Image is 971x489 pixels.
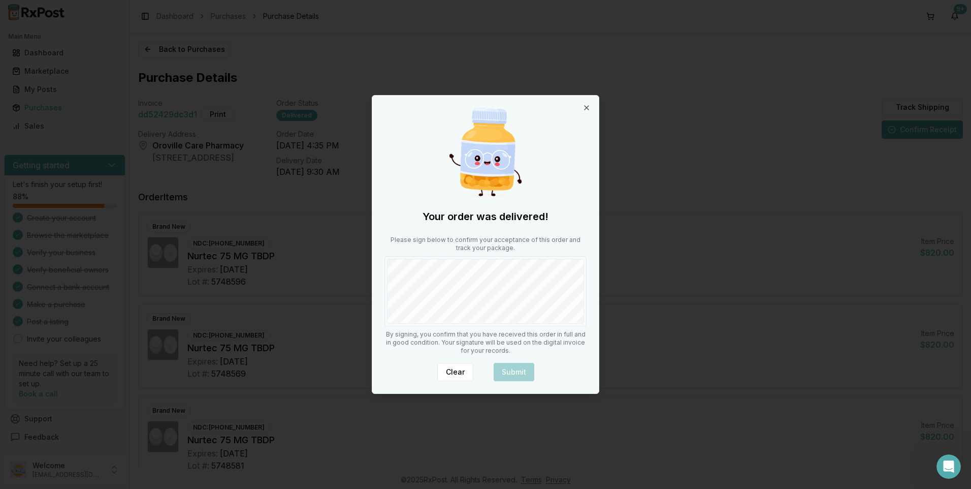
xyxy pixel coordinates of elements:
button: Clear [437,363,473,381]
p: Please sign below to confirm your acceptance of this order and track your package. [384,236,587,252]
img: Happy Pill Bottle [437,104,534,201]
p: By signing, you confirm that you have received this order in full and in good condition. Your sig... [384,330,587,355]
h2: Your order was delivered! [384,209,587,224]
iframe: Intercom live chat [936,454,961,479]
